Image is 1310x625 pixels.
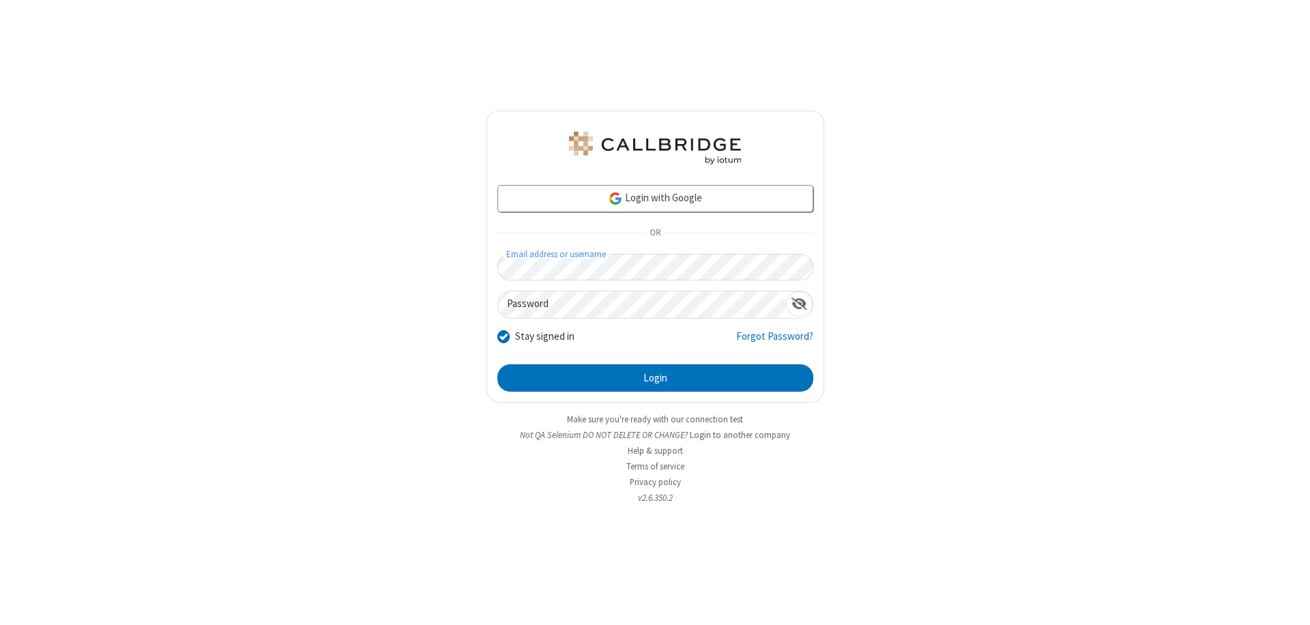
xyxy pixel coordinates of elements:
input: Email address or username [497,254,813,280]
li: Not QA Selenium DO NOT DELETE OR CHANGE? [486,428,824,441]
a: Privacy policy [630,476,681,488]
li: v2.6.350.2 [486,491,824,504]
a: Forgot Password? [736,329,813,355]
img: QA Selenium DO NOT DELETE OR CHANGE [566,132,744,164]
button: Login [497,364,813,392]
label: Stay signed in [515,329,574,345]
img: google-icon.png [608,191,623,206]
button: Login to another company [690,428,790,441]
a: Terms of service [626,461,684,472]
a: Make sure you're ready with our connection test [567,413,743,425]
a: Login with Google [497,185,813,212]
a: Help & support [628,445,683,456]
input: Password [498,291,786,318]
div: Show password [786,291,813,317]
span: OR [644,224,666,243]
